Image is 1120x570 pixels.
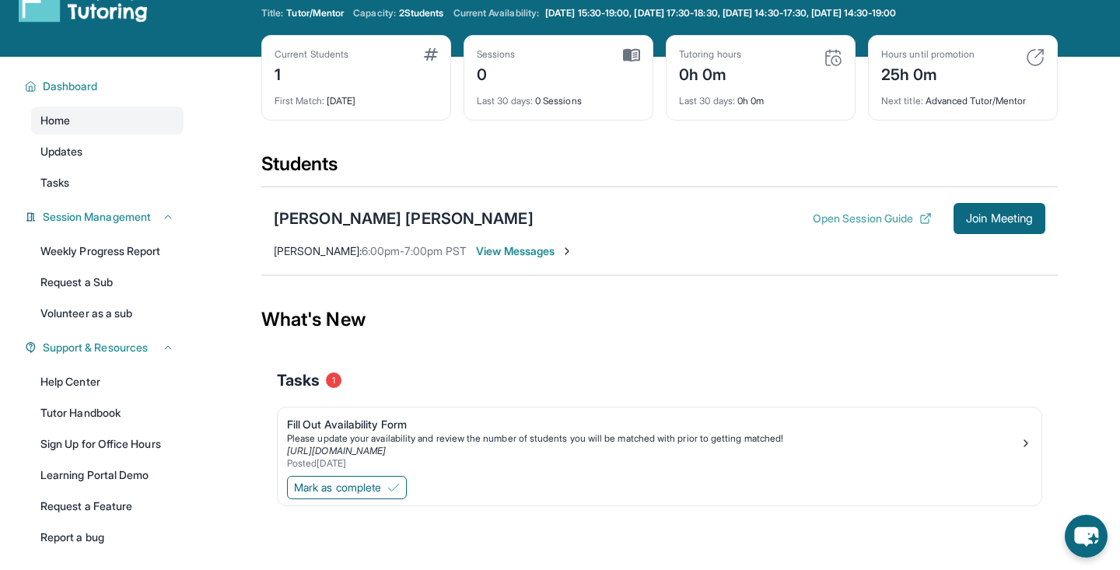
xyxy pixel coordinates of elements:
[261,152,1058,186] div: Students
[679,95,735,107] span: Last 30 days :
[43,209,151,225] span: Session Management
[881,61,975,86] div: 25h 0m
[561,245,573,257] img: Chevron-Right
[966,214,1033,223] span: Join Meeting
[31,299,184,327] a: Volunteer as a sub
[31,399,184,427] a: Tutor Handbook
[275,48,348,61] div: Current Students
[31,169,184,197] a: Tasks
[40,144,83,159] span: Updates
[261,7,283,19] span: Title:
[287,457,1020,470] div: Posted [DATE]
[424,48,438,61] img: card
[287,445,386,456] a: [URL][DOMAIN_NAME]
[326,372,341,388] span: 1
[278,407,1041,473] a: Fill Out Availability FormPlease update your availability and review the number of students you w...
[275,61,348,86] div: 1
[287,476,407,499] button: Mark as complete
[31,138,184,166] a: Updates
[881,86,1045,107] div: Advanced Tutor/Mentor
[294,480,381,495] span: Mark as complete
[387,481,400,494] img: Mark as complete
[277,369,320,391] span: Tasks
[31,461,184,489] a: Learning Portal Demo
[679,86,842,107] div: 0h 0m
[31,492,184,520] a: Request a Feature
[275,86,438,107] div: [DATE]
[37,79,174,94] button: Dashboard
[542,7,899,19] a: [DATE] 15:30-19:00, [DATE] 17:30-18:30, [DATE] 14:30-17:30, [DATE] 14:30-19:00
[881,48,975,61] div: Hours until promotion
[477,86,640,107] div: 0 Sessions
[477,61,516,86] div: 0
[274,208,534,229] div: [PERSON_NAME] [PERSON_NAME]
[31,368,184,396] a: Help Center
[43,79,98,94] span: Dashboard
[881,95,923,107] span: Next title :
[43,340,148,355] span: Support & Resources
[40,175,69,191] span: Tasks
[477,48,516,61] div: Sessions
[453,7,539,19] span: Current Availability:
[275,95,324,107] span: First Match :
[37,340,174,355] button: Support & Resources
[31,268,184,296] a: Request a Sub
[261,285,1058,354] div: What's New
[545,7,896,19] span: [DATE] 15:30-19:00, [DATE] 17:30-18:30, [DATE] 14:30-17:30, [DATE] 14:30-19:00
[679,48,741,61] div: Tutoring hours
[40,113,70,128] span: Home
[353,7,396,19] span: Capacity:
[31,523,184,551] a: Report a bug
[31,237,184,265] a: Weekly Progress Report
[286,7,344,19] span: Tutor/Mentor
[954,203,1045,234] button: Join Meeting
[476,243,573,259] span: View Messages
[31,107,184,135] a: Home
[824,48,842,67] img: card
[623,48,640,62] img: card
[37,209,174,225] button: Session Management
[287,417,1020,432] div: Fill Out Availability Form
[679,61,741,86] div: 0h 0m
[399,7,444,19] span: 2 Students
[477,95,533,107] span: Last 30 days :
[274,244,362,257] span: [PERSON_NAME] :
[287,432,1020,445] div: Please update your availability and review the number of students you will be matched with prior ...
[1065,515,1108,558] button: chat-button
[31,430,184,458] a: Sign Up for Office Hours
[1026,48,1045,67] img: card
[362,244,467,257] span: 6:00pm-7:00pm PST
[813,211,932,226] button: Open Session Guide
